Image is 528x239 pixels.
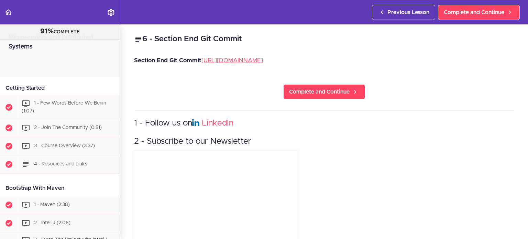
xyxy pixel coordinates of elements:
a: Complete and Continue [283,84,365,99]
span: Complete and Continue [289,88,350,96]
h3: 1 - Follow us on [134,118,514,129]
strong: Section End Git Commit [134,57,201,63]
div: COMPLETE [9,27,111,36]
span: 2 - Join The Community (0:51) [34,125,102,130]
span: 2 - IntelliJ (2:06) [34,220,70,225]
span: 4 - Resources and Links [34,162,87,166]
a: Complete and Continue [438,5,520,20]
svg: Back to course curriculum [4,8,12,17]
span: 91% [40,28,54,35]
a: [URL][DOMAIN_NAME] [201,57,263,63]
span: 1 - Maven (2:38) [34,202,70,207]
svg: Settings Menu [107,8,115,17]
a: Previous Lesson [372,5,435,20]
span: 1 - Few Words Before We Begin (1:07) [22,101,106,113]
span: Complete and Continue [444,8,504,17]
a: LinkedIn [202,119,233,127]
h3: 2 - Subscribe to our Newsletter [134,136,514,147]
span: 3 - Course Overview (3:37) [34,143,95,148]
h2: 6 - Section End Git Commit [134,33,514,45]
span: Previous Lesson [387,8,429,17]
